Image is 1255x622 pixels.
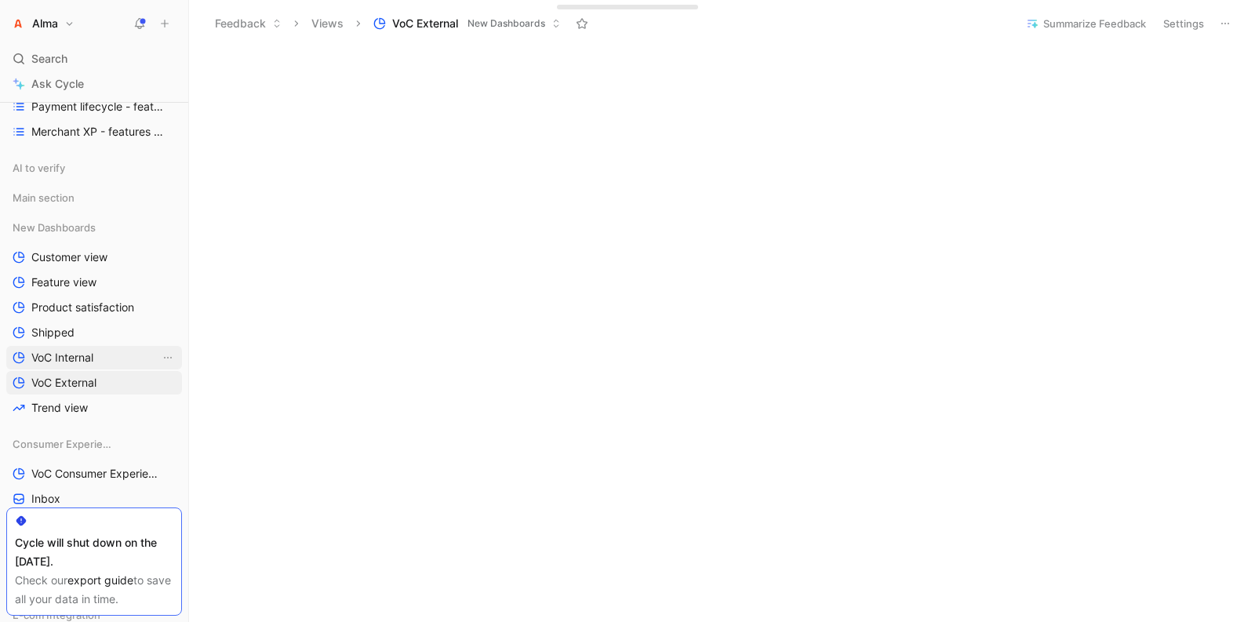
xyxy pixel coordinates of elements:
span: Consumer Experience [13,436,117,452]
span: AI to verify [13,160,65,176]
div: Search [6,47,182,71]
button: Settings [1156,13,1211,35]
a: Trend view [6,396,182,420]
button: AlmaAlma [6,13,78,35]
span: New Dashboards [467,16,545,31]
a: Inbox [6,487,182,511]
div: Main section [6,186,182,214]
div: Main section [6,186,182,209]
span: Inbox [31,491,60,507]
span: Payment lifecycle - features by status [31,99,165,115]
span: VoC External [31,375,96,391]
span: VoC Internal [31,350,93,366]
div: Consumer Experience [6,432,182,456]
span: Main section [13,190,75,206]
span: New Dashboards [13,220,96,235]
button: VoC ExternalNew Dashboards [366,12,568,35]
h1: Alma [32,16,58,31]
span: Search [31,49,67,68]
div: New Dashboards [6,216,182,239]
img: Alma [10,16,26,31]
a: Ask Cycle [6,72,182,96]
a: Merchant XP - features by status [6,120,182,144]
button: Feedback [208,12,289,35]
span: Shipped [31,325,75,340]
div: Cycle will shut down on the [DATE]. [15,533,173,571]
span: VoC Consumer Experience [31,466,161,482]
a: Feature view [6,271,182,294]
div: AI to verify [6,156,182,184]
a: Payment lifecycle - features by status [6,95,182,118]
a: VoC External [6,371,182,395]
a: VoC InternalView actions [6,346,182,369]
a: Product satisfaction [6,296,182,319]
div: AI to verify [6,156,182,180]
span: Customer view [31,249,107,265]
button: Views [304,12,351,35]
button: Summarize Feedback [1019,13,1153,35]
div: Consumer ExperienceVoC Consumer ExperienceInboxFeatures by statusProblems by status [6,432,182,561]
a: export guide [67,573,133,587]
span: Product satisfaction [31,300,134,315]
div: New DashboardsCustomer viewFeature viewProduct satisfactionShippedVoC InternalView actionsVoC Ext... [6,216,182,420]
span: VoC External [392,16,458,31]
div: Check our to save all your data in time. [15,571,173,609]
span: Merchant XP - features by status [31,124,163,140]
span: Trend view [31,400,88,416]
a: Customer view [6,246,182,269]
a: VoC Consumer Experience [6,462,182,486]
span: Feature view [31,275,96,290]
button: View actions [160,350,176,366]
span: Ask Cycle [31,75,84,93]
a: Shipped [6,321,182,344]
